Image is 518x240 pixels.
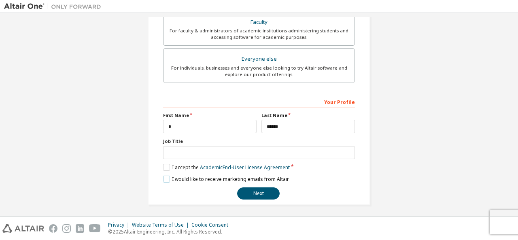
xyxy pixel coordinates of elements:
[168,65,350,78] div: For individuals, businesses and everyone else looking to try Altair software and explore our prod...
[108,228,233,235] p: © 2025 Altair Engineering, Inc. All Rights Reserved.
[108,222,132,228] div: Privacy
[191,222,233,228] div: Cookie Consent
[89,224,101,233] img: youtube.svg
[2,224,44,233] img: altair_logo.svg
[163,164,290,171] label: I accept the
[4,2,105,11] img: Altair One
[76,224,84,233] img: linkedin.svg
[168,53,350,65] div: Everyone else
[163,138,355,144] label: Job Title
[163,95,355,108] div: Your Profile
[163,176,289,183] label: I would like to receive marketing emails from Altair
[200,164,290,171] a: Academic End-User License Agreement
[62,224,71,233] img: instagram.svg
[49,224,57,233] img: facebook.svg
[163,112,257,119] label: First Name
[168,17,350,28] div: Faculty
[168,28,350,40] div: For faculty & administrators of academic institutions administering students and accessing softwa...
[132,222,191,228] div: Website Terms of Use
[237,187,280,200] button: Next
[261,112,355,119] label: Last Name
